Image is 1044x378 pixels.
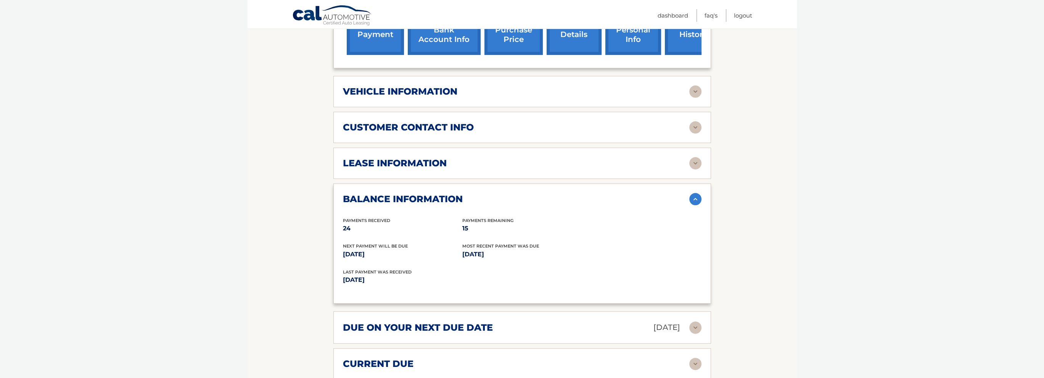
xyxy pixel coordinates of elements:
img: accordion-rest.svg [689,358,701,370]
img: accordion-rest.svg [689,322,701,334]
span: Payments Remaining [462,218,513,223]
h2: due on your next due date [343,322,493,333]
h2: lease information [343,158,447,169]
a: request purchase price [484,5,543,55]
a: update personal info [605,5,661,55]
img: accordion-rest.svg [689,157,701,169]
h2: balance information [343,193,463,205]
a: Logout [734,9,752,22]
span: Last Payment was received [343,269,412,275]
span: Most Recent Payment Was Due [462,243,539,249]
a: account details [547,5,602,55]
img: accordion-rest.svg [689,121,701,134]
a: payment history [665,5,722,55]
p: [DATE] [343,249,462,260]
span: Next Payment will be due [343,243,408,249]
a: Dashboard [658,9,688,22]
p: [DATE] [462,249,582,260]
img: accordion-rest.svg [689,85,701,98]
img: accordion-active.svg [689,193,701,205]
p: [DATE] [653,321,680,334]
p: 15 [462,223,582,234]
a: Add/Remove bank account info [408,5,481,55]
a: Cal Automotive [292,5,372,27]
h2: customer contact info [343,122,474,133]
a: make a payment [347,5,404,55]
h2: vehicle information [343,86,457,97]
span: Payments Received [343,218,390,223]
p: [DATE] [343,275,522,285]
h2: current due [343,358,413,370]
p: 24 [343,223,462,234]
a: FAQ's [705,9,717,22]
